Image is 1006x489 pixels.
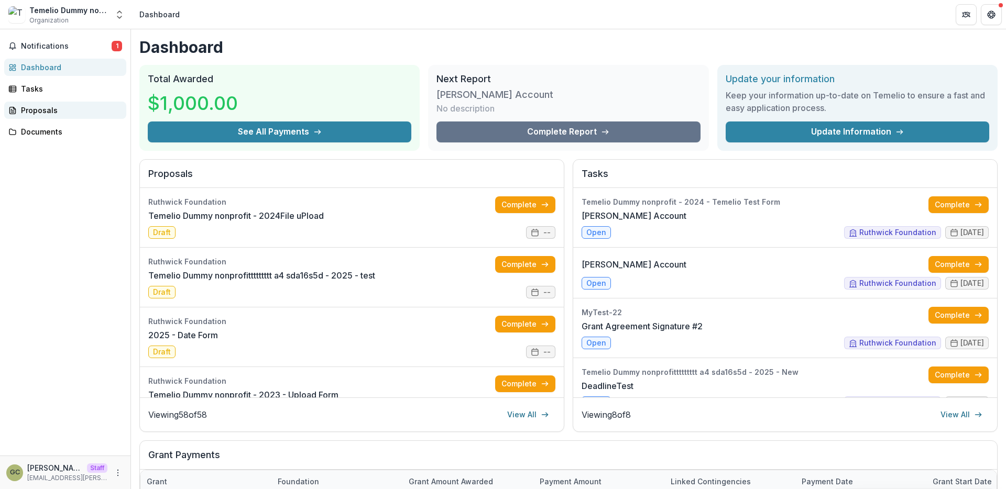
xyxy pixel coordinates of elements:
[148,121,411,142] button: See All Payments
[112,41,122,51] span: 1
[148,168,555,188] h2: Proposals
[21,42,112,51] span: Notifications
[21,62,118,73] div: Dashboard
[148,73,411,85] h2: Total Awarded
[928,256,989,273] a: Complete
[501,406,555,423] a: View All
[495,196,555,213] a: Complete
[140,476,173,487] div: Grant
[956,4,977,25] button: Partners
[436,102,495,115] p: No description
[10,469,20,476] div: Grace Chang
[4,123,126,140] a: Documents
[495,256,555,273] a: Complete
[582,209,686,222] a: [PERSON_NAME] Account
[726,121,989,142] a: Update Information
[928,366,989,383] a: Complete
[4,59,126,76] a: Dashboard
[495,375,555,392] a: Complete
[29,5,108,16] div: Temelio Dummy nonprofittttttttt a4 sda16s5d
[582,258,686,271] a: [PERSON_NAME] Account
[436,121,700,142] a: Complete Report
[582,408,631,421] p: Viewing 8 of 8
[139,38,998,57] h1: Dashboard
[533,476,608,487] div: Payment Amount
[795,476,859,487] div: Payment date
[148,269,375,282] a: Temelio Dummy nonprofittttttttt a4 sda16s5d - 2025 - test
[8,6,25,23] img: Temelio Dummy nonprofittttttttt a4 sda16s5d
[726,73,989,85] h2: Update your information
[436,89,553,101] h3: [PERSON_NAME] Account
[495,316,555,332] a: Complete
[148,329,218,341] a: 2025 - Date Form
[926,476,998,487] div: Grant start date
[928,196,989,213] a: Complete
[4,102,126,119] a: Proposals
[934,406,989,423] a: View All
[148,408,207,421] p: Viewing 58 of 58
[29,16,69,25] span: Organization
[981,4,1002,25] button: Get Help
[21,105,118,116] div: Proposals
[135,7,184,22] nav: breadcrumb
[402,476,499,487] div: Grant amount awarded
[148,449,989,469] h2: Grant Payments
[664,476,757,487] div: Linked Contingencies
[148,209,324,222] a: Temelio Dummy nonprofit - 2024File uPload
[436,73,700,85] h2: Next Report
[4,38,126,54] button: Notifications1
[87,463,107,473] p: Staff
[27,462,83,473] p: [PERSON_NAME]
[582,168,989,188] h2: Tasks
[21,126,118,137] div: Documents
[928,307,989,324] a: Complete
[27,473,107,483] p: [EMAIL_ADDRESS][PERSON_NAME][DOMAIN_NAME]
[112,466,124,479] button: More
[148,89,238,117] h3: $1,000.00
[582,320,703,332] a: Grant Agreement Signature #2
[139,9,180,20] div: Dashboard
[4,80,126,97] a: Tasks
[148,388,338,401] a: Temelio Dummy nonprofit - 2023 - Upload Form
[112,4,127,25] button: Open entity switcher
[582,380,633,392] a: DeadlineTest
[726,89,989,114] h3: Keep your information up-to-date on Temelio to ensure a fast and easy application process.
[271,476,325,487] div: Foundation
[21,83,118,94] div: Tasks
